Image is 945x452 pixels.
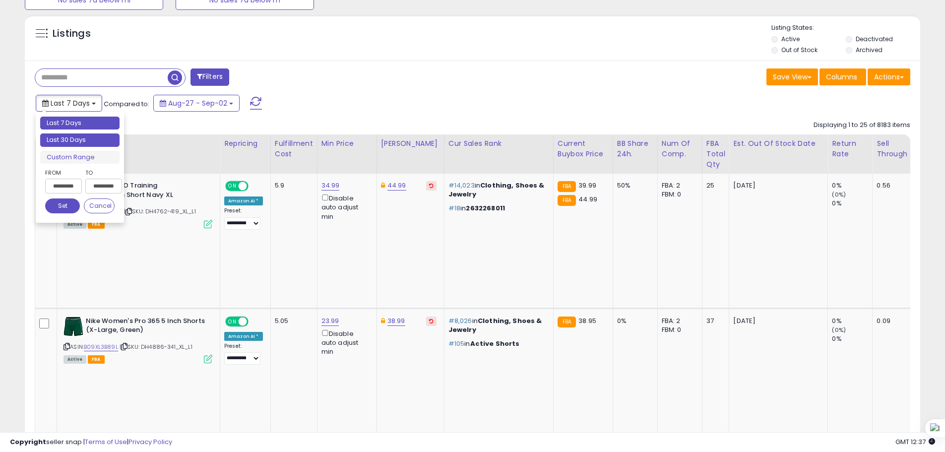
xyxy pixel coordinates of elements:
[120,343,192,351] span: | SKU: DH4886-341_XL_L1
[124,207,196,215] span: | SKU: DH4762-419_XL_L1
[53,27,91,41] h5: Listings
[706,317,722,325] div: 37
[877,317,906,325] div: 0.09
[877,181,906,190] div: 0.56
[63,317,83,336] img: 31IXa1BPeCL._SL40_.jpg
[662,325,694,334] div: FBM: 0
[224,332,263,341] div: Amazon AI *
[247,182,263,191] span: OFF
[617,138,653,159] div: BB Share 24h.
[662,181,694,190] div: FBA: 2
[40,151,120,164] li: Custom Range
[86,317,206,337] b: Nike Women's Pro 365 5 Inch Shorts (X-Large, Green)
[558,181,576,192] small: FBA
[662,317,694,325] div: FBA: 2
[448,181,475,190] span: #14,023
[470,339,520,348] span: Active Shorts
[766,68,818,85] button: Save View
[153,95,240,112] button: Aug-27 - Sep-02
[88,220,105,229] span: FBA
[814,121,910,130] div: Displaying 1 to 25 of 8183 items
[275,317,310,325] div: 5.05
[558,317,576,327] small: FBA
[88,355,105,364] span: FBA
[558,138,609,159] div: Current Buybox Price
[321,193,369,221] div: Disable auto adjust min
[578,181,596,190] span: 39.99
[448,203,460,213] span: #18
[224,207,263,230] div: Preset:
[733,317,820,325] p: [DATE]
[448,339,546,348] p: in
[868,68,910,85] button: Actions
[856,46,882,54] label: Archived
[832,326,846,334] small: (0%)
[832,138,868,159] div: Return Rate
[448,204,546,213] p: in
[85,168,115,178] label: To
[856,35,893,43] label: Deactivated
[832,199,872,208] div: 0%
[45,198,80,213] button: Set
[61,138,216,149] div: Title
[104,99,149,109] span: Compared to:
[832,334,872,343] div: 0%
[84,198,115,213] button: Cancel
[706,138,725,170] div: FBA Total Qty
[10,437,46,447] strong: Copyright
[826,72,857,82] span: Columns
[448,138,549,149] div: Cur Sales Rank
[448,181,545,199] span: Clothing, Shoes & Jewelry
[448,317,546,334] p: in
[128,437,172,447] a: Privacy Policy
[832,181,872,190] div: 0%
[381,138,440,149] div: [PERSON_NAME]
[706,181,722,190] div: 25
[781,46,818,54] label: Out of Stock
[63,317,212,363] div: ASIN:
[45,168,80,178] label: From
[321,328,369,357] div: Disable auto adjust min
[578,194,597,204] span: 44.99
[733,138,823,149] div: Est. Out Of Stock Date
[321,181,340,191] a: 34.99
[448,316,542,334] span: Clothing, Shoes & Jewelry
[36,95,102,112] button: Last 7 Days
[224,196,263,205] div: Amazon AI *
[662,138,698,159] div: Num of Comp.
[877,138,909,159] div: Sell Through
[448,339,465,348] span: #105
[79,181,200,202] b: Nike Mens PRO Training Compression Short Navy XL
[63,220,86,229] span: All listings currently available for purchase on Amazon
[819,68,866,85] button: Columns
[63,181,212,227] div: ASIN:
[578,316,596,325] span: 38.95
[617,181,650,190] div: 50%
[448,316,472,325] span: #8,026
[224,343,263,365] div: Preset:
[247,317,263,325] span: OFF
[84,343,118,351] a: B09XL3B89L
[617,317,650,325] div: 0%
[226,182,239,191] span: ON
[895,437,935,447] span: 2025-09-10 12:37 GMT
[51,98,90,108] span: Last 7 Days
[63,355,86,364] span: All listings currently available for purchase on Amazon
[226,317,239,325] span: ON
[387,316,405,326] a: 38.99
[321,138,373,149] div: Min Price
[771,23,920,33] p: Listing States:
[733,181,820,190] p: [DATE]
[275,181,310,190] div: 5.9
[85,437,127,447] a: Terms of Use
[10,438,172,447] div: seller snap | |
[466,203,505,213] span: 2632268011
[40,133,120,147] li: Last 30 Days
[190,68,229,86] button: Filters
[448,181,546,199] p: in
[662,190,694,199] div: FBM: 0
[168,98,227,108] span: Aug-27 - Sep-02
[558,195,576,206] small: FBA
[832,317,872,325] div: 0%
[321,316,339,326] a: 23.99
